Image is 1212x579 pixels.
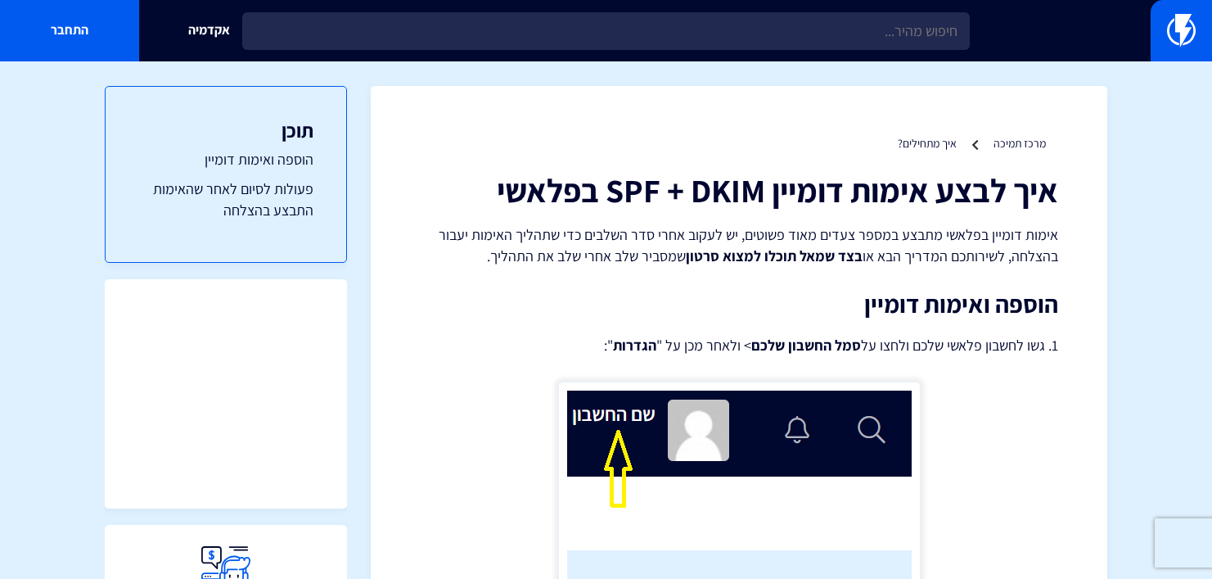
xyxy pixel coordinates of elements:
strong: בצד שמאל תוכלו למצוא סרטון [686,247,863,265]
strong: הגדרות [613,336,656,355]
a: איך מתחילים? [898,136,957,151]
a: פעולות לסיום לאחר שהאימות התבצע בהצלחה [138,179,313,220]
a: מרכז תמיכה [993,136,1046,151]
h3: תוכן [138,120,313,141]
p: אימות דומיין בפלאשי מתבצע במספר צעדים מאוד פשוטים, יש לעקוב אחרי סדר השלבים כדי שתהליך האימות יעב... [420,224,1058,266]
input: חיפוש מהיר... [242,12,970,50]
p: 1. גשו לחשבון פלאשי שלכם ולחצו על > ולאחר מכן על " ": [420,334,1058,357]
strong: סמל החשבון שלכם [751,336,861,355]
h1: איך לבצע אימות דומיין SPF + DKIM בפלאשי [420,172,1058,208]
a: הוספה ואימות דומיין [138,149,313,170]
h2: הוספה ואימות דומיין [420,291,1058,318]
